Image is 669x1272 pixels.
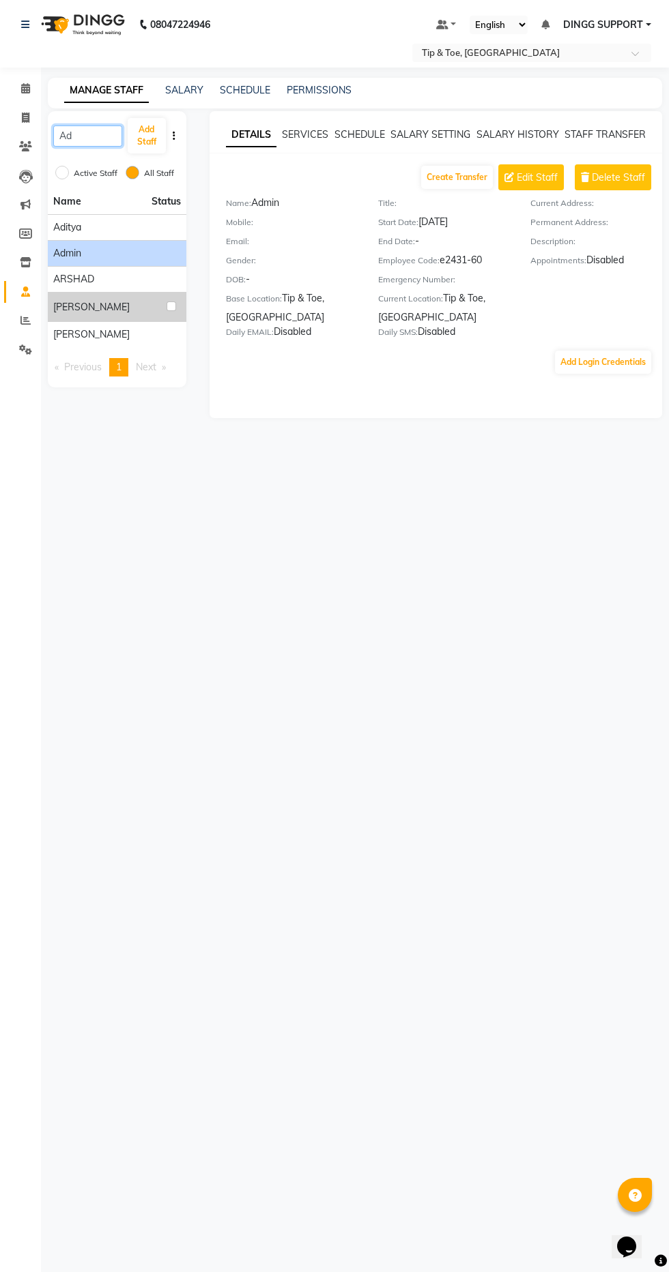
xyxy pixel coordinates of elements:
span: Name [53,195,81,207]
label: Start Date: [378,216,418,228]
div: Disabled [226,325,358,344]
span: [PERSON_NAME] [53,300,130,314]
a: SCHEDULE [220,84,270,96]
label: Daily SMS: [378,326,418,338]
span: Status [152,194,181,209]
span: Delete Staff [592,171,645,185]
span: Admin [53,246,81,261]
img: logo [35,5,128,44]
div: - [378,234,510,253]
label: Emergency Number: [378,273,455,286]
div: - [226,272,358,291]
label: Description: [530,235,575,248]
div: Admin [226,196,358,215]
b: 08047224946 [150,5,210,44]
label: Daily EMAIL: [226,326,274,338]
label: Employee Code: [378,254,440,267]
label: DOB: [226,273,246,286]
a: PERMISSIONS [287,84,352,96]
a: SALARY [165,84,203,96]
label: Current Address: [530,197,594,209]
a: SALARY HISTORY [476,128,559,140]
button: Create Transfer [421,166,493,189]
span: ARSHAD [53,272,94,286]
label: All Staff [144,167,174,179]
span: [PERSON_NAME] [53,327,130,342]
span: Previous [64,361,102,373]
label: Name: [226,197,251,209]
a: MANAGE STAFF [64,78,149,103]
a: SERVICES [282,128,328,140]
button: Edit Staff [498,164,564,190]
div: Disabled [530,253,662,272]
span: Aditya [53,220,81,235]
label: Gender: [226,254,256,267]
label: Permanent Address: [530,216,608,228]
label: Title: [378,197,397,209]
span: 1 [116,361,122,373]
div: Disabled [378,325,510,344]
span: DINGG SUPPORT [563,18,643,32]
label: Base Location: [226,293,282,305]
button: Add Login Credentials [555,351,651,374]
label: Email: [226,235,249,248]
iframe: chat widget [612,1217,655,1258]
a: DETAILS [226,123,276,147]
div: Tip & Toe, [GEOGRAPHIC_DATA] [378,291,510,325]
a: STAFF TRANSFER [565,128,646,140]
div: [DATE] [378,215,510,234]
a: SALARY SETTING [390,128,470,140]
button: Delete Staff [575,164,651,190]
nav: Pagination [48,358,186,376]
button: Add Staff [128,118,166,153]
label: Appointments: [530,254,586,267]
span: Next [136,361,156,373]
label: Mobile: [226,216,253,228]
div: e2431-60 [378,253,510,272]
label: End Date: [378,235,415,248]
label: Current Location: [378,293,443,305]
a: SCHEDULE [334,128,385,140]
div: Tip & Toe, [GEOGRAPHIC_DATA] [226,291,358,325]
label: Active Staff [74,167,117,179]
span: Edit Staff [517,171,558,185]
input: Search Staff [53,125,122,147]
